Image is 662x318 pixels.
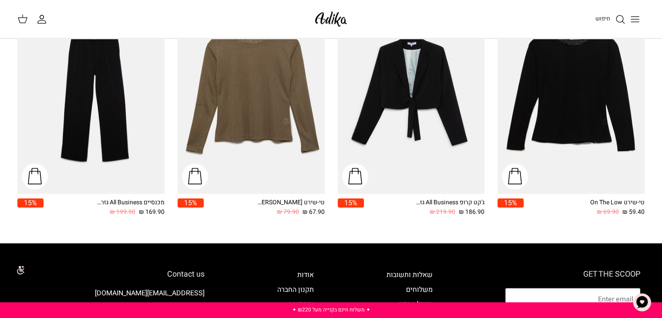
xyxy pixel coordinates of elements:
span: 79.90 ₪ [277,207,299,217]
h6: GET THE SCOOP [505,270,640,279]
span: 59.40 ₪ [622,207,645,217]
img: Adika IL [313,9,349,29]
span: 15% [338,198,364,207]
a: ביטול עסקה [399,299,433,309]
span: 199.90 ₪ [110,207,135,217]
a: ג'קט קרופ All Business גזרה מחויטת 186.90 ₪ 219.90 ₪ [364,198,485,217]
img: accessibility_icon02.svg [7,258,30,282]
button: צ'אט [629,289,655,315]
a: צור קשר [289,299,314,309]
a: אודות [297,270,314,280]
span: 67.90 ₪ [302,207,325,217]
span: 15% [497,198,524,207]
div: ג'קט קרופ All Business גזרה מחויטת [415,198,484,207]
a: [EMAIL_ADDRESS][DOMAIN_NAME] [95,288,205,298]
span: 169.90 ₪ [139,207,165,217]
span: 69.90 ₪ [597,207,619,217]
div: טי-שירט [PERSON_NAME] שרוולים ארוכים [255,198,325,207]
input: Email [505,288,640,311]
span: 186.90 ₪ [459,207,484,217]
span: 15% [178,198,204,207]
a: חיפוש [595,14,625,24]
div: מכנסיים All Business גזרה מחויטת [95,198,165,207]
span: חיפוש [595,14,610,23]
span: 219.90 ₪ [430,207,455,217]
a: 15% [17,198,44,217]
a: ✦ משלוח חינם בקנייה מעל ₪220 ✦ [292,306,370,314]
a: החשבון שלי [37,14,50,24]
a: שאלות ותשובות [386,270,433,280]
a: טי-שירט [PERSON_NAME] שרוולים ארוכים 67.90 ₪ 79.90 ₪ [204,198,325,217]
span: 15% [17,198,44,207]
a: 15% [497,198,524,217]
a: 15% [178,198,204,217]
button: Toggle menu [625,10,645,29]
a: 15% [338,198,364,217]
a: טי-שירט On The Low 59.40 ₪ 69.90 ₪ [524,198,645,217]
a: תקנון החברה [277,284,314,295]
div: טי-שירט On The Low [575,198,645,207]
a: משלוחים [406,284,433,295]
a: מכנסיים All Business גזרה מחויטת 169.90 ₪ 199.90 ₪ [44,198,165,217]
h6: Contact us [22,270,205,279]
